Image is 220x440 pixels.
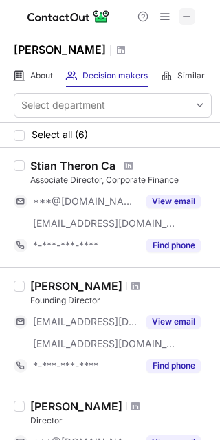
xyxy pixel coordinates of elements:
span: Select all (6) [32,129,88,140]
button: Reveal Button [146,359,201,373]
span: Similar [177,70,205,81]
div: Associate Director, Corporate Finance [30,174,212,186]
span: About [30,70,53,81]
img: ContactOut v5.3.10 [27,8,110,25]
span: [EMAIL_ADDRESS][DOMAIN_NAME] [33,338,176,350]
div: Director [30,415,212,427]
div: Stian Theron Ca [30,159,115,173]
div: [PERSON_NAME] [30,399,122,413]
h1: [PERSON_NAME] [14,41,106,58]
span: Decision makers [82,70,148,81]
button: Reveal Button [146,239,201,252]
button: Reveal Button [146,315,201,329]
span: ***@[DOMAIN_NAME] [33,195,138,208]
button: Reveal Button [146,195,201,208]
div: Select department [21,98,105,112]
div: [PERSON_NAME] [30,279,122,293]
span: [EMAIL_ADDRESS][DOMAIN_NAME] [33,316,138,328]
div: Founding Director [30,294,212,307]
span: [EMAIL_ADDRESS][DOMAIN_NAME] [33,217,176,230]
